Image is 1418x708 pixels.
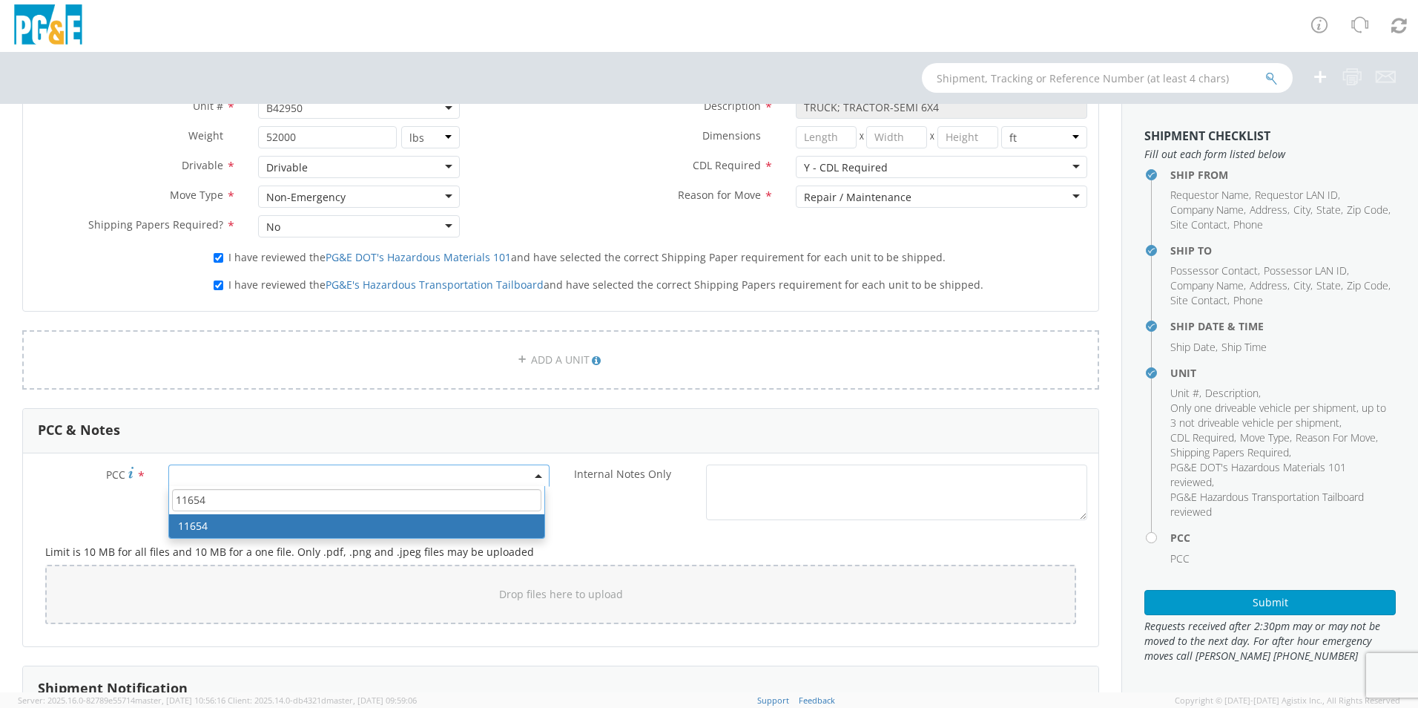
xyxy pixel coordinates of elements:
span: City [1293,278,1310,292]
span: Zip Code [1347,278,1388,292]
li: , [1347,278,1391,293]
li: , [1170,401,1392,430]
span: Move Type [1240,430,1290,445]
li: , [1170,460,1392,490]
span: PG&E DOT's Hazardous Materials 101 reviewed [1170,460,1346,489]
span: State [1316,203,1341,217]
li: , [1170,188,1251,203]
div: Drivable [266,160,308,175]
a: ADD A UNIT [22,330,1099,390]
span: Copyright © [DATE]-[DATE] Agistix Inc., All Rights Reserved [1175,695,1400,707]
span: PCC [106,468,125,482]
span: PG&E Hazardous Transportation Tailboard reviewed [1170,490,1364,519]
span: Possessor LAN ID [1264,263,1347,278]
h5: Limit is 10 MB for all files and 10 MB for a one file. Only .pdf, .png and .jpeg files may be upl... [45,546,1076,557]
li: , [1293,278,1313,293]
span: Phone [1233,293,1263,307]
li: , [1255,188,1340,203]
span: Possessor Contact [1170,263,1258,278]
img: pge-logo-06675f144f4cfa6a6814.png [11,4,85,48]
h3: PCC & Notes [38,423,120,438]
input: Width [866,126,927,148]
span: master, [DATE] 09:59:06 [326,695,417,706]
span: Only one driveable vehicle per shipment, up to 3 not driveable vehicle per shipment [1170,401,1386,430]
span: Ship Time [1221,340,1267,354]
h4: Unit [1170,367,1396,378]
li: 11654 [169,514,544,538]
span: Shipping Papers Required? [88,217,223,232]
span: Reason for Move [678,188,761,202]
span: Fill out each form listed below [1144,147,1396,162]
span: I have reviewed the and have selected the correct Shipping Paper requirement for each unit to be ... [228,250,946,264]
li: , [1170,293,1230,308]
input: Shipment, Tracking or Reference Number (at least 4 chars) [922,63,1293,93]
span: B42950 [266,101,452,115]
span: Site Contact [1170,217,1227,232]
li: , [1250,278,1290,293]
span: Internal Notes Only [574,467,671,481]
strong: Shipment Checklist [1144,128,1270,144]
span: Client: 2025.14.0-db4321d [228,695,417,706]
span: CDL Required [1170,430,1234,445]
div: Y - CDL Required [804,160,888,175]
input: I have reviewed thePG&E DOT's Hazardous Materials 101and have selected the correct Shipping Paper... [214,253,223,263]
span: Zip Code [1347,203,1388,217]
span: Address [1250,203,1287,217]
h4: PCC [1170,532,1396,543]
h3: Shipment Notification [38,681,188,696]
li: , [1316,203,1343,217]
input: I have reviewed thePG&E's Hazardous Transportation Tailboardand have selected the correct Shippin... [214,281,223,290]
h4: Ship To [1170,245,1396,256]
li: , [1264,263,1349,278]
span: Site Contact [1170,293,1227,307]
li: , [1170,340,1218,355]
input: Height [937,126,998,148]
span: Unit # [193,99,223,113]
li: , [1170,386,1201,401]
span: X [857,126,867,148]
div: Repair / Maintenance [804,190,911,205]
li: , [1347,203,1391,217]
div: Non-Emergency [266,190,346,205]
span: B42950 [258,96,460,119]
a: PG&E DOT's Hazardous Materials 101 [326,250,511,264]
span: Description [1205,386,1259,400]
h4: Ship Date & Time [1170,321,1396,332]
input: Length [796,126,857,148]
span: I have reviewed the and have selected the correct Shipping Papers requirement for each unit to be... [228,278,983,292]
span: Unit # [1170,386,1199,400]
span: Ship Date [1170,340,1216,354]
a: Support [757,695,789,706]
span: Phone [1233,217,1263,232]
span: CDL Required [693,158,761,172]
span: Requestor LAN ID [1255,188,1338,202]
span: Company Name [1170,278,1244,292]
a: PG&E's Hazardous Transportation Tailboard [326,278,544,292]
span: master, [DATE] 10:56:16 [135,695,225,706]
li: , [1240,430,1292,445]
li: , [1170,445,1291,460]
li: , [1205,386,1261,401]
span: Reason For Move [1296,430,1376,445]
span: State [1316,278,1341,292]
li: , [1250,203,1290,217]
span: Weight [188,128,223,142]
h4: Ship From [1170,169,1396,180]
li: , [1170,263,1260,278]
span: Requests received after 2:30pm may or may not be moved to the next day. For after hour emergency ... [1144,619,1396,663]
li: , [1170,203,1246,217]
span: Dimensions [702,128,761,142]
span: City [1293,203,1310,217]
span: Drivable [182,158,223,172]
span: X [927,126,937,148]
span: Shipping Papers Required [1170,445,1289,459]
li: , [1293,203,1313,217]
span: Company Name [1170,203,1244,217]
li: , [1316,278,1343,293]
div: No [266,220,280,235]
span: Move Type [170,188,223,202]
button: Submit [1144,590,1396,615]
li: , [1170,217,1230,232]
li: , [1170,430,1236,445]
span: PCC [1170,551,1190,566]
